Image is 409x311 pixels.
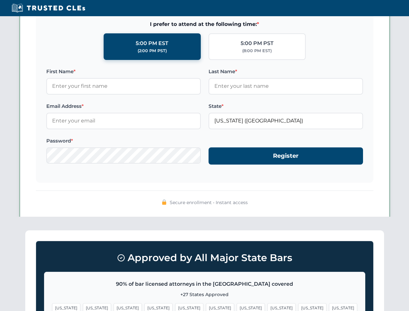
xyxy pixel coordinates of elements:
[209,102,363,110] label: State
[162,200,167,205] img: 🔒
[46,68,201,75] label: First Name
[209,113,363,129] input: Florida (FL)
[242,48,272,54] div: (8:00 PM EST)
[52,291,357,298] p: +27 States Approved
[44,249,365,267] h3: Approved by All Major State Bars
[170,199,248,206] span: Secure enrollment • Instant access
[209,147,363,165] button: Register
[10,3,87,13] img: Trusted CLEs
[46,113,201,129] input: Enter your email
[46,137,201,145] label: Password
[46,102,201,110] label: Email Address
[136,39,168,48] div: 5:00 PM EST
[209,68,363,75] label: Last Name
[46,20,363,29] span: I prefer to attend at the following time:
[46,78,201,94] input: Enter your first name
[138,48,167,54] div: (2:00 PM PST)
[209,78,363,94] input: Enter your last name
[52,280,357,288] p: 90% of bar licensed attorneys in the [GEOGRAPHIC_DATA] covered
[241,39,274,48] div: 5:00 PM PST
